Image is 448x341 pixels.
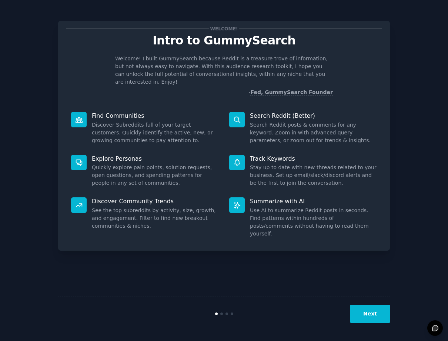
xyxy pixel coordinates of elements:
p: Search Reddit (Better) [250,112,377,120]
p: Summarize with AI [250,197,377,205]
dd: Use AI to summarize Reddit posts in seconds. Find patterns within hundreds of posts/comments with... [250,207,377,238]
p: Find Communities [92,112,219,120]
dd: Quickly explore pain points, solution requests, open questions, and spending patterns for people ... [92,164,219,187]
button: Next [350,305,390,323]
a: Fed, GummySearch Founder [250,89,333,96]
dd: See the top subreddits by activity, size, growth, and engagement. Filter to find new breakout com... [92,207,219,230]
dd: Discover Subreddits full of your target customers. Quickly identify the active, new, or growing c... [92,121,219,144]
p: Intro to GummySearch [66,34,382,47]
p: Welcome! I built GummySearch because Reddit is a treasure trove of information, but not always ea... [115,55,333,86]
span: Welcome! [209,25,239,33]
p: Explore Personas [92,155,219,163]
dd: Search Reddit posts & comments for any keyword. Zoom in with advanced query parameters, or zoom o... [250,121,377,144]
p: Track Keywords [250,155,377,163]
div: - [248,88,333,96]
dd: Stay up to date with new threads related to your business. Set up email/slack/discord alerts and ... [250,164,377,187]
p: Discover Community Trends [92,197,219,205]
